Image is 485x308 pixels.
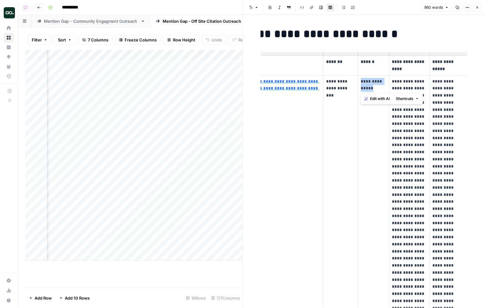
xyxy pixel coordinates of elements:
[183,293,209,303] div: 18 Rows
[393,95,421,103] button: Shortcuts
[54,35,76,45] button: Sort
[125,37,157,43] span: Freeze Columns
[35,295,52,301] span: Add Row
[32,37,42,43] span: Filter
[65,295,90,301] span: Add 10 Rows
[4,23,14,33] a: Home
[4,42,14,52] a: Insights
[58,37,66,43] span: Sort
[4,71,14,81] a: Flightpath
[396,96,413,102] span: Shortcuts
[4,5,14,21] button: Workspace: Dillon Test
[421,3,451,12] button: 960 words
[4,296,14,306] button: Help + Support
[28,35,51,45] button: Filter
[238,37,248,43] span: Redo
[4,286,14,296] a: Usage
[4,276,14,286] a: Settings
[78,35,112,45] button: 7 Columns
[4,7,15,18] img: Dillon Test Logo
[44,18,138,24] div: Mention Gap - Community Engagment Outreach
[163,35,199,45] button: Row Height
[370,96,390,102] span: Edit with AI
[4,52,14,62] a: Opportunities
[32,15,150,27] a: Mention Gap - Community Engagment Outreach
[163,18,241,24] div: Mention Gap - Off Site Citation Outreach
[209,293,243,303] div: 7/7 Columns
[424,5,443,10] span: 960 words
[229,35,252,45] button: Redo
[150,15,253,27] a: Mention Gap - Off Site Citation Outreach
[362,95,392,103] button: Edit with AI
[173,37,195,43] span: Row Height
[202,35,226,45] button: Undo
[88,37,108,43] span: 7 Columns
[115,35,161,45] button: Freeze Columns
[4,62,14,72] a: Your Data
[25,293,55,303] button: Add Row
[4,33,14,43] a: Browse
[212,37,222,43] span: Undo
[55,293,93,303] button: Add 10 Rows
